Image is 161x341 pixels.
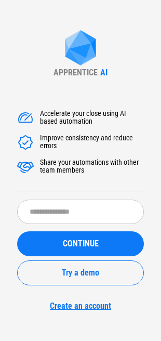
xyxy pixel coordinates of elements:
[17,231,144,256] button: CONTINUE
[100,68,108,77] div: AI
[40,110,144,126] div: Accelerate your close using AI based automation
[40,134,144,151] div: Improve consistency and reduce errors
[17,134,34,151] img: Accelerate
[60,30,101,68] img: Apprentice AI
[63,240,99,248] span: CONTINUE
[62,269,99,277] span: Try a demo
[17,260,144,285] button: Try a demo
[40,159,144,175] div: Share your automations with other team members
[17,110,34,126] img: Accelerate
[53,68,98,77] div: APPRENTICE
[17,159,34,175] img: Accelerate
[17,301,144,311] a: Create an account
